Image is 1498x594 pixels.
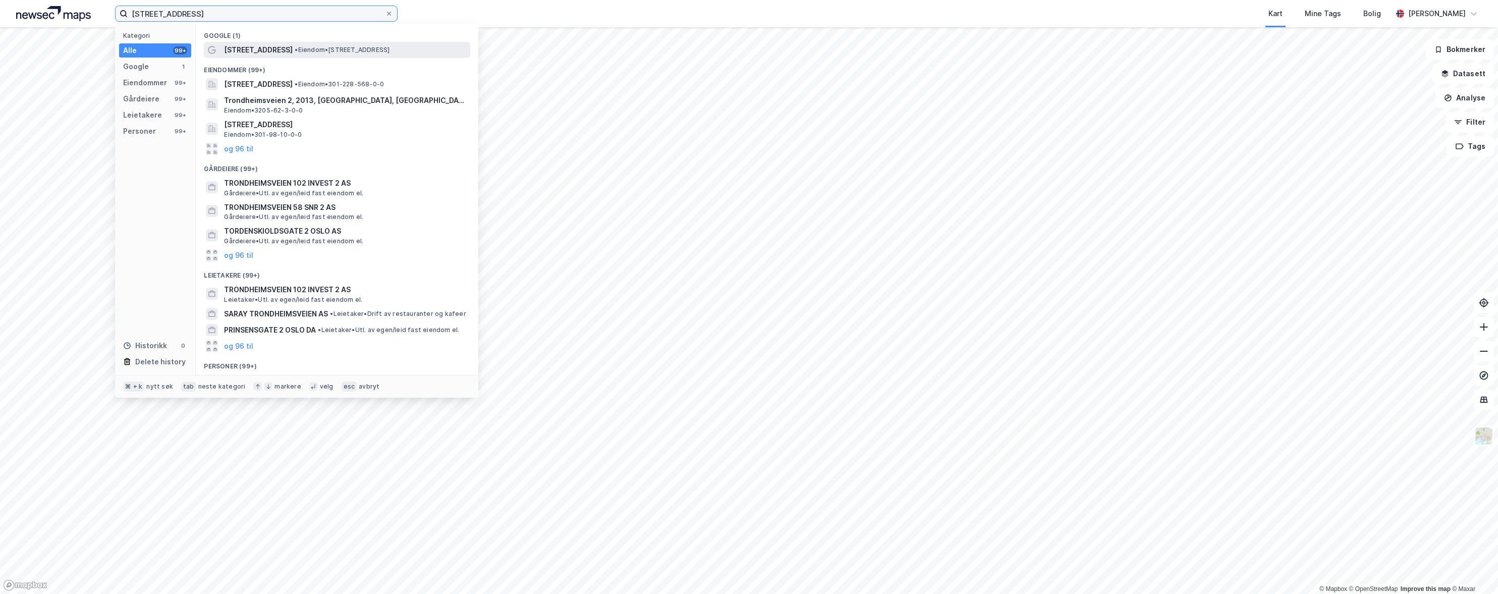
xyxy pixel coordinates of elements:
[295,80,384,88] span: Eiendom • 301-228-568-0-0
[173,127,187,135] div: 99+
[146,383,173,391] div: nytt søk
[224,225,466,237] span: TORDENSKIOLDSGATE 2 OSLO AS
[330,310,333,317] span: •
[135,356,186,368] div: Delete history
[224,296,362,304] span: Leietaker • Utl. av egen/leid fast eiendom el.
[179,63,187,71] div: 1
[1435,88,1494,108] button: Analyse
[224,284,466,296] span: TRONDHEIMSVEIEN 102 INVEST 2 AS
[1305,8,1341,20] div: Mine Tags
[224,249,253,261] button: og 96 til
[123,44,137,57] div: Alle
[1432,64,1494,84] button: Datasett
[173,46,187,55] div: 99+
[224,143,253,155] button: og 96 til
[16,6,91,21] img: logo.a4113a55bc3d86da70a041830d287a7e.svg
[196,157,478,175] div: Gårdeiere (99+)
[123,77,167,89] div: Eiendommer
[295,80,298,88] span: •
[224,131,302,139] span: Eiendom • 301-98-10-0-0
[173,111,187,119] div: 99+
[224,213,363,221] span: Gårdeiere • Utl. av egen/leid fast eiendom el.
[224,189,363,197] span: Gårdeiere • Utl. av egen/leid fast eiendom el.
[224,177,466,189] span: TRONDHEIMSVEIEN 102 INVEST 2 AS
[123,382,144,392] div: ⌘ + k
[224,94,466,106] span: Trondheimsveien 2, 2013, [GEOGRAPHIC_DATA], [GEOGRAPHIC_DATA]
[224,237,363,245] span: Gårdeiere • Utl. av egen/leid fast eiendom el.
[224,308,328,320] span: SARAY TRONDHEIMSVEIEN AS
[224,106,303,115] span: Eiendom • 3205-62-3-0-0
[274,383,301,391] div: markere
[179,342,187,350] div: 0
[196,58,478,76] div: Eiendommer (99+)
[1426,39,1494,60] button: Bokmerker
[128,6,385,21] input: Søk på adresse, matrikkel, gårdeiere, leietakere eller personer
[1401,585,1451,592] a: Improve this map
[224,78,293,90] span: [STREET_ADDRESS]
[1446,112,1494,132] button: Filter
[1268,8,1283,20] div: Kart
[3,579,47,591] a: Mapbox homepage
[123,32,191,39] div: Kategori
[330,310,466,318] span: Leietaker • Drift av restauranter og kafeer
[359,383,379,391] div: avbryt
[196,24,478,42] div: Google (1)
[224,324,316,336] span: PRINSENSGATE 2 OSLO DA
[123,109,162,121] div: Leietakere
[342,382,357,392] div: esc
[224,119,466,131] span: [STREET_ADDRESS]
[224,340,253,352] button: og 96 til
[173,95,187,103] div: 99+
[1474,426,1493,446] img: Z
[224,201,466,213] span: TRONDHEIMSVEIEN 58 SNR 2 AS
[123,340,167,352] div: Historikk
[123,125,156,137] div: Personer
[224,44,293,56] span: [STREET_ADDRESS]
[196,263,478,282] div: Leietakere (99+)
[1319,585,1347,592] a: Mapbox
[123,93,159,105] div: Gårdeiere
[198,383,246,391] div: neste kategori
[295,46,390,54] span: Eiendom • [STREET_ADDRESS]
[123,61,149,73] div: Google
[1408,8,1466,20] div: [PERSON_NAME]
[181,382,196,392] div: tab
[196,354,478,372] div: Personer (99+)
[295,46,298,53] span: •
[318,326,321,334] span: •
[1447,136,1494,156] button: Tags
[1448,546,1498,594] iframe: Chat Widget
[173,79,187,87] div: 99+
[320,383,334,391] div: velg
[1363,8,1381,20] div: Bolig
[1349,585,1398,592] a: OpenStreetMap
[318,326,459,334] span: Leietaker • Utl. av egen/leid fast eiendom el.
